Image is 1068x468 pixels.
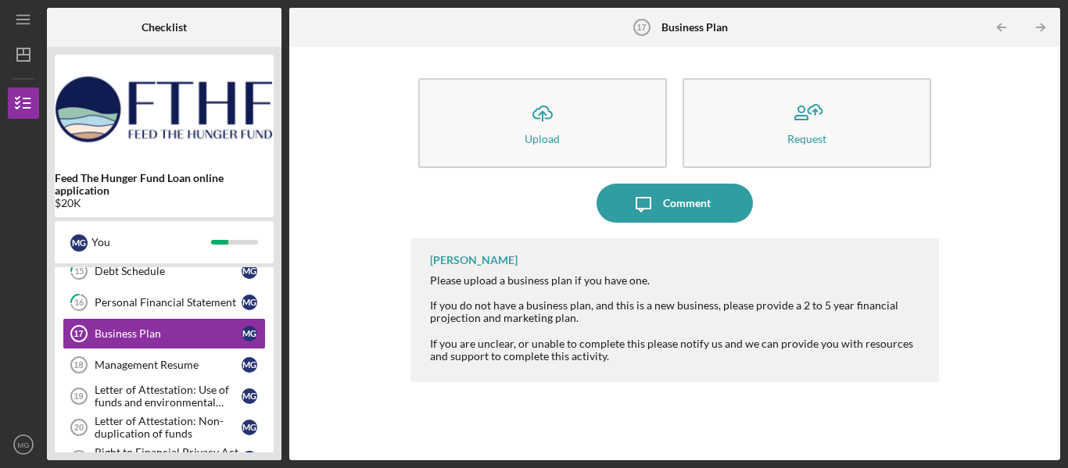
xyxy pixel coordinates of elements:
div: Upload [525,133,560,145]
div: Debt Schedule [95,265,242,277]
button: Upload [418,78,667,168]
div: M G [242,263,257,279]
div: You [91,229,211,255]
tspan: 20 [74,423,84,432]
tspan: 15 [74,266,84,277]
div: [PERSON_NAME] [430,254,518,266]
tspan: 19 [73,391,83,401]
div: Please upload a business plan if you have one. [430,274,923,287]
b: Feed The Hunger Fund Loan online application [55,172,274,197]
div: M G [242,420,257,435]
div: If you are unclear, or unable to complete this please notify us and we can provide you with resou... [430,338,923,363]
text: MG [17,441,29,449]
div: M G [242,388,257,404]
a: 17Business PlanMG [63,318,266,349]
button: Comment [597,184,753,223]
tspan: 17 [636,23,646,32]
img: Product logo [55,63,274,156]
b: Business Plan [661,21,728,34]
div: M G [242,357,257,373]
div: M G [242,326,257,341]
tspan: 17 [73,329,83,338]
div: M G [242,295,257,310]
a: 18Management ResumeMG [63,349,266,380]
div: M G [70,234,88,252]
div: Letter of Attestation: Non-duplication of funds [95,415,242,440]
tspan: 18 [73,360,83,370]
div: Management Resume [95,359,242,371]
div: Comment [663,184,711,223]
div: If you do not have a business plan, and this is a new business, please provide a 2 to 5 year fina... [430,299,923,324]
a: 20Letter of Attestation: Non-duplication of fundsMG [63,412,266,443]
div: Personal Financial Statement [95,296,242,309]
div: Letter of Attestation: Use of funds and environmental compliance [95,384,242,409]
div: $20K [55,197,274,209]
button: Request [683,78,931,168]
a: 16Personal Financial StatementMG [63,287,266,318]
b: Checklist [142,21,187,34]
div: M G [242,451,257,466]
a: 15Debt ScheduleMG [63,255,266,287]
button: MG [8,429,39,460]
a: 19Letter of Attestation: Use of funds and environmental complianceMG [63,380,266,412]
tspan: 16 [74,298,84,308]
div: Request [787,133,826,145]
div: Business Plan [95,327,242,340]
